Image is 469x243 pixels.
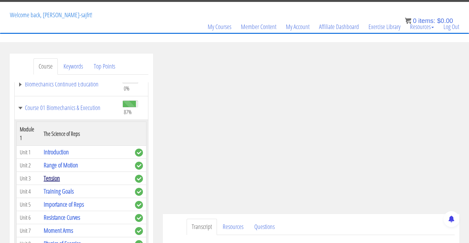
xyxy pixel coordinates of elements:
[218,219,249,235] a: Resources
[405,18,411,24] img: icon11.png
[135,162,143,170] span: complete
[44,187,74,195] a: Training Goals
[17,185,41,198] td: Unit 4
[17,198,41,211] td: Unit 5
[187,219,217,235] a: Transcript
[17,122,41,146] th: Module 1
[135,175,143,183] span: complete
[135,149,143,157] span: complete
[18,105,116,111] a: Course 01 Biomechanics & Execution
[439,11,464,42] a: Log Out
[17,146,41,159] td: Unit 1
[314,11,364,42] a: Affiliate Dashboard
[405,17,453,24] a: 0 items: $0.00
[17,172,41,185] td: Unit 3
[89,58,120,75] a: Top Points
[135,214,143,222] span: complete
[135,188,143,196] span: complete
[203,11,236,42] a: My Courses
[124,108,132,115] span: 87%
[44,200,84,209] a: Importance of Reps
[418,17,435,24] span: items:
[44,213,80,222] a: Resistance Curves
[44,174,60,182] a: Tension
[135,201,143,209] span: complete
[236,11,281,42] a: Member Content
[33,58,58,75] a: Course
[17,159,41,172] td: Unit 2
[405,11,439,42] a: Resources
[58,58,88,75] a: Keywords
[281,11,314,42] a: My Account
[413,17,416,24] span: 0
[437,17,441,24] span: $
[44,161,78,169] a: Range of Motion
[17,211,41,224] td: Unit 6
[5,2,97,28] p: Welcome back, [PERSON_NAME]-sajfrt!
[17,224,41,237] td: Unit 7
[44,226,73,235] a: Moment Arms
[437,17,453,24] bdi: 0.00
[364,11,405,42] a: Exercise Library
[41,122,132,146] th: The Science of Reps
[135,227,143,235] span: complete
[124,85,130,92] span: 0%
[44,148,69,156] a: Introduction
[18,81,116,87] a: Biomechanics Continued Education
[249,219,280,235] a: Questions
